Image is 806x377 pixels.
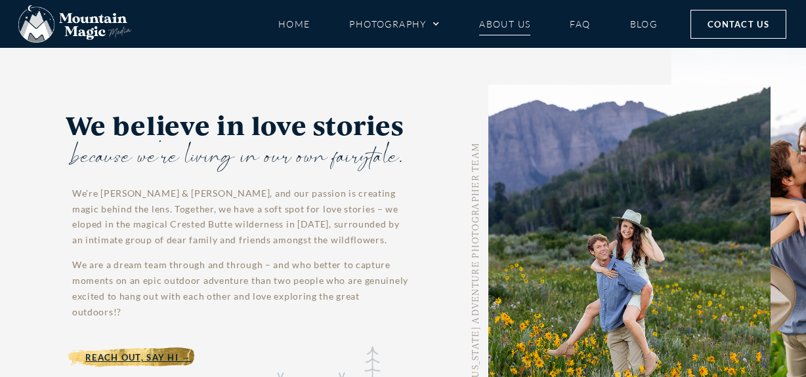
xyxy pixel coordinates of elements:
span: Reach Out, Say Hi → [85,350,191,365]
p: We are a dream team through and through – and who better to capture moments on an epic outdoor ad... [72,257,410,319]
a: About Us [479,12,530,35]
a: Home [278,12,310,35]
div: because we're living in our own fairytale. [72,143,410,172]
nav: Menu [278,12,658,35]
h2: We believe in love stories [66,111,410,140]
p: We’re [PERSON_NAME] & [PERSON_NAME], and our passion is creating magic behind the lens. Together,... [72,186,410,248]
a: Contact Us [690,10,786,39]
a: Blog [630,12,658,35]
a: FAQ [570,12,590,35]
img: Mountain Magic Media photography logo Crested Butte Photographer [18,5,131,43]
a: Reach Out, Say Hi → [66,342,191,372]
a: Photography [349,12,440,35]
span: Contact Us [708,17,769,31]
